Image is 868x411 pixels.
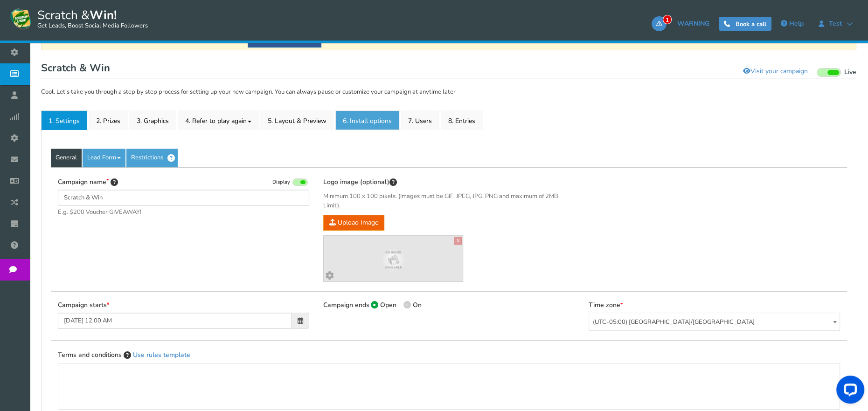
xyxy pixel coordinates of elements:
[9,7,33,30] img: Scratch and Win
[677,19,709,28] span: WARNING
[111,178,118,188] span: Tip: Choose a title that will attract more entries. For example: “Scratch & win a bracelet” will ...
[789,19,804,28] span: Help
[454,237,462,245] a: X
[41,88,856,97] p: Cool. Let's take you through a step by step process for setting up your new campaign. You can alw...
[9,7,148,30] a: Scratch &Win! Get Leads, Boost Social Media Followers
[323,192,575,210] span: Minimum 100 x 100 pixels. (Images must be GIF, JPEG, JPG, PNG and maximum of 2MB Limit).
[129,110,176,130] a: 3. Graphics
[844,68,856,77] span: Live
[824,20,847,27] span: test
[829,372,868,411] iframe: LiveChat chat widget
[37,22,148,30] small: Get Leads, Boost Social Media Followers
[441,110,483,130] a: 8. Entries
[41,60,856,78] h1: Scratch & Win
[58,177,118,187] label: Campaign name
[58,350,190,360] label: Terms and conditions
[126,149,178,167] a: Restrictions
[122,350,133,361] span: Enter the Terms and Conditions of your campaign
[323,177,397,187] label: Logo image (optional)
[652,16,714,31] a: 1WARNING
[589,313,840,331] span: (UTC-05:00) America/Chicago
[719,17,771,31] a: Book a call
[89,110,128,130] a: 2. Prizes
[272,179,290,186] span: Display
[589,301,623,310] label: Time zone
[323,301,369,310] label: Campaign ends
[776,16,808,31] a: Help
[41,110,87,130] a: 1. Settings
[736,20,766,28] span: Book a call
[83,149,125,167] a: Lead Form
[90,7,117,23] strong: Win!
[260,110,334,130] a: 5. Layout & Preview
[663,15,672,24] span: 1
[133,350,190,359] a: Use rules template
[178,110,259,130] a: 4. Refer to play again
[51,149,82,167] a: General
[413,301,422,309] span: On
[58,301,109,310] label: Campaign starts
[589,313,840,331] span: (UTC-05:00) America/Chicago
[335,110,399,130] a: 6. Install options
[401,110,439,130] a: 7. Users
[737,63,814,79] a: Visit your campaign
[380,301,396,309] span: Open
[58,208,309,217] span: E.g. $200 Voucher GIVEAWAY!
[33,7,148,30] span: Scratch &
